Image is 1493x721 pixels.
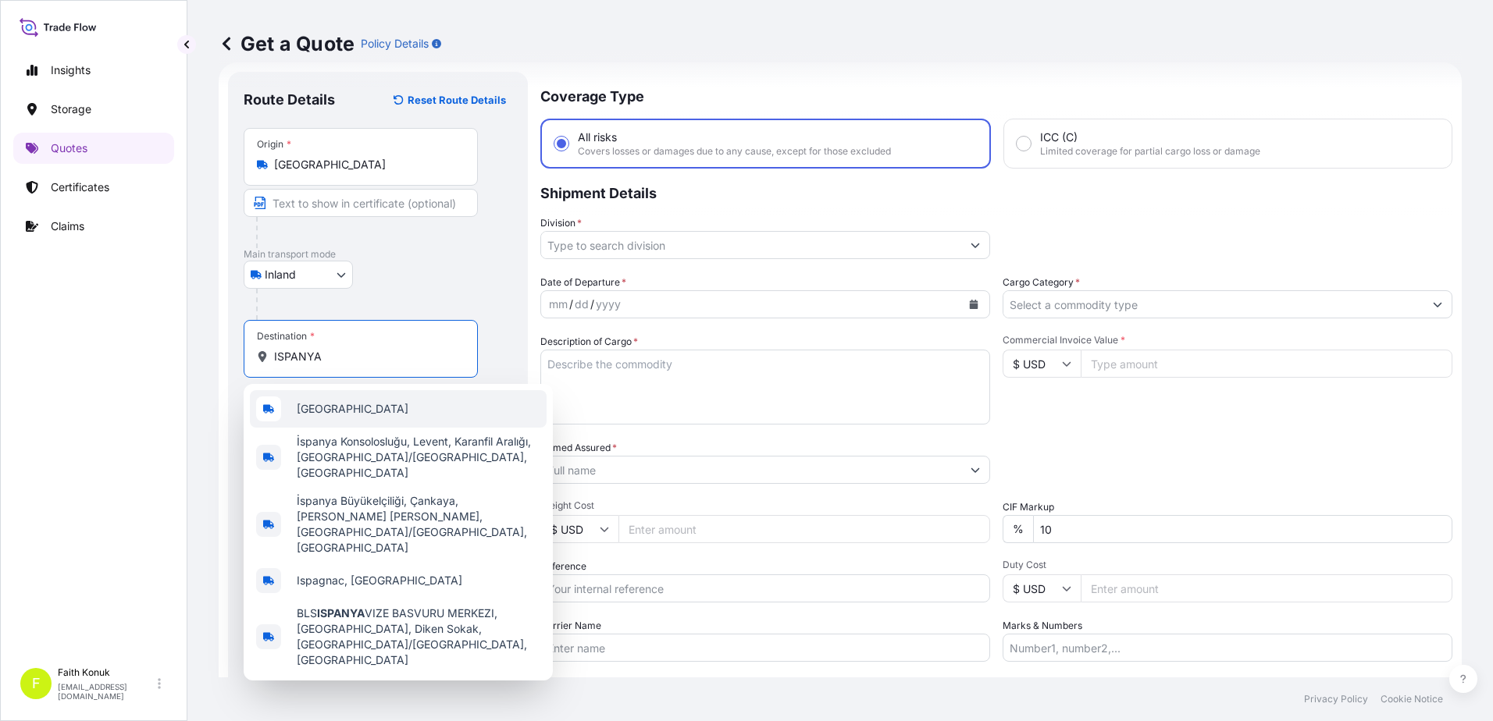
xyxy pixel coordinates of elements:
p: Cookie Notice [1381,693,1443,705]
b: ISPANYA [317,606,365,620]
button: Show suggestions [1424,290,1452,318]
label: Carrier Name [540,618,601,634]
span: Inland [265,267,296,282]
label: Cargo Category [1003,275,1080,290]
label: Named Assured [540,440,617,456]
p: Insights [51,62,91,78]
button: Show suggestions [961,456,989,484]
input: Number1, number2,... [1003,634,1452,662]
p: Reset Route Details [408,92,506,108]
p: Quotes [51,140,87,156]
span: Commercial Invoice Value [1003,334,1452,346]
span: BLS VIZE BASVURU MERKEZI, [GEOGRAPHIC_DATA], Diken Sokak, [GEOGRAPHIC_DATA]/[GEOGRAPHIC_DATA], [G... [297,606,540,668]
span: İspanya Konsolosluğu, Levent, Karanfil Aralığı, [GEOGRAPHIC_DATA]/[GEOGRAPHIC_DATA], [GEOGRAPHIC_... [297,434,540,481]
span: F [32,676,41,691]
div: % [1003,515,1033,543]
input: Enter name [540,634,990,662]
label: Reference [540,559,586,574]
span: Freight Cost [540,499,990,512]
input: Destination [274,349,458,364]
button: Show suggestions [961,231,989,259]
p: Route Details [244,91,335,109]
input: Full name [541,456,961,484]
input: Text to appear on certificate [244,189,478,217]
div: year, [594,295,622,314]
p: Faith Konuk [58,666,155,679]
p: Policy Details [361,36,429,51]
div: Show suggestions [244,384,553,680]
p: Certificates [51,179,109,195]
span: Covers losses or damages due to any cause, except for those excluded [578,145,891,158]
p: Get a Quote [219,31,355,56]
p: Main transport mode [244,248,512,261]
input: Enter amount [1081,574,1452,602]
span: İspanya Büyükelçiliği, Çankaya, [PERSON_NAME] [PERSON_NAME], [GEOGRAPHIC_DATA]/[GEOGRAPHIC_DATA],... [297,493,540,556]
p: Privacy Policy [1304,693,1368,705]
label: Description of Cargo [540,334,638,350]
p: Storage [51,101,91,117]
input: Your internal reference [540,574,990,602]
label: Division [540,215,582,231]
label: Marks & Numbers [1003,618,1082,634]
input: Enter percentage [1033,515,1452,543]
p: Coverage Type [540,72,1452,119]
div: / [569,295,573,314]
span: [GEOGRAPHIC_DATA] [297,401,408,417]
span: ICC (C) [1040,130,1078,145]
button: Select transport [244,261,353,289]
div: Origin [257,138,291,151]
p: Claims [51,218,84,234]
button: Calendar [961,292,986,317]
p: Shipment Details [540,169,1452,215]
input: Enter amount [618,515,990,543]
input: Type to search division [541,231,961,259]
div: month, [547,295,569,314]
span: Duty Cost [1003,559,1452,571]
div: day, [573,295,590,314]
span: All risks [578,130,617,145]
div: / [590,295,594,314]
input: Type amount [1081,350,1452,378]
span: Limited coverage for partial cargo loss or damage [1040,145,1260,158]
span: Date of Departure [540,275,626,290]
input: Origin [274,157,458,172]
span: Ispagnac, [GEOGRAPHIC_DATA] [297,573,462,588]
input: Select a commodity type [1003,290,1424,318]
p: [EMAIL_ADDRESS][DOMAIN_NAME] [58,682,155,701]
div: Destination [257,330,315,343]
label: CIF Markup [1003,499,1054,515]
